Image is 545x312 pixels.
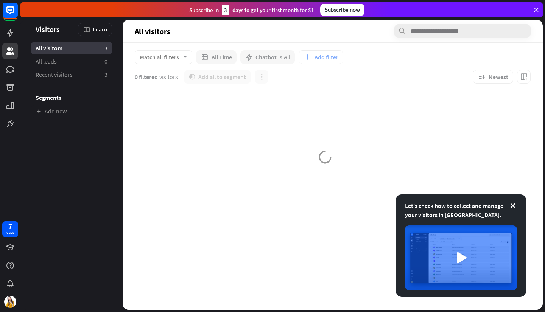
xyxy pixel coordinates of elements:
aside: 0 [104,57,107,65]
a: 7 days [2,221,18,237]
span: Recent visitors [36,71,73,79]
a: Recent visitors 3 [31,68,112,81]
span: Visitors [36,25,60,34]
div: 7 [8,223,12,230]
div: days [6,230,14,235]
span: Learn [93,26,107,33]
a: All leads 0 [31,55,112,68]
aside: 3 [104,44,107,52]
div: Let's check how to collect and manage your visitors in [GEOGRAPHIC_DATA]. [405,201,517,219]
span: All visitors [36,44,62,52]
div: Subscribe in days to get your first month for $1 [189,5,314,15]
button: Open LiveChat chat widget [6,3,29,26]
img: image [405,225,517,290]
span: All visitors [135,27,170,36]
aside: 3 [104,71,107,79]
a: Add new [31,105,112,118]
div: Subscribe now [320,4,364,16]
span: All leads [36,57,57,65]
div: 3 [222,5,229,15]
h3: Segments [31,94,112,101]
